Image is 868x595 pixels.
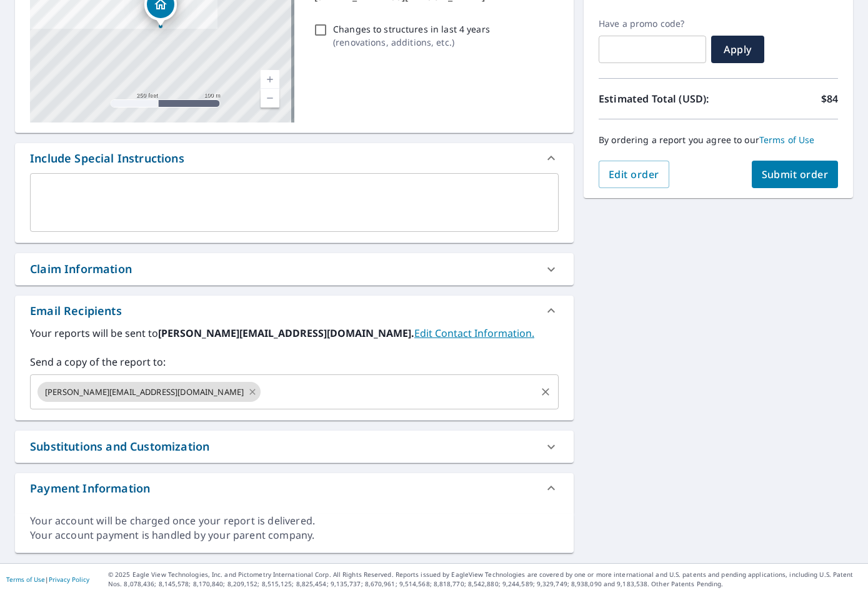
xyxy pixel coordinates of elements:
[261,89,279,107] a: Current Level 17, Zoom Out
[261,70,279,89] a: Current Level 17, Zoom In
[711,36,764,63] button: Apply
[6,575,45,584] a: Terms of Use
[762,167,829,181] span: Submit order
[15,296,574,326] div: Email Recipients
[414,326,534,340] a: EditContactInfo
[30,150,184,167] div: Include Special Instructions
[6,576,89,583] p: |
[15,473,574,503] div: Payment Information
[599,18,706,29] label: Have a promo code?
[30,438,209,455] div: Substitutions and Customization
[30,261,132,277] div: Claim Information
[333,22,490,36] p: Changes to structures in last 4 years
[721,42,754,56] span: Apply
[537,383,554,401] button: Clear
[30,326,559,341] label: Your reports will be sent to
[599,161,669,188] button: Edit order
[37,382,261,402] div: [PERSON_NAME][EMAIL_ADDRESS][DOMAIN_NAME]
[30,480,150,497] div: Payment Information
[158,326,414,340] b: [PERSON_NAME][EMAIL_ADDRESS][DOMAIN_NAME].
[49,575,89,584] a: Privacy Policy
[30,354,559,369] label: Send a copy of the report to:
[599,91,719,106] p: Estimated Total (USD):
[752,161,839,188] button: Submit order
[15,253,574,285] div: Claim Information
[30,514,559,528] div: Your account will be charged once your report is delivered.
[333,36,490,49] p: ( renovations, additions, etc. )
[30,528,559,542] div: Your account payment is handled by your parent company.
[108,570,862,589] p: © 2025 Eagle View Technologies, Inc. and Pictometry International Corp. All Rights Reserved. Repo...
[609,167,659,181] span: Edit order
[599,134,838,146] p: By ordering a report you agree to our
[30,302,122,319] div: Email Recipients
[759,134,815,146] a: Terms of Use
[15,431,574,462] div: Substitutions and Customization
[821,91,838,106] p: $84
[15,143,574,173] div: Include Special Instructions
[37,386,251,398] span: [PERSON_NAME][EMAIL_ADDRESS][DOMAIN_NAME]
